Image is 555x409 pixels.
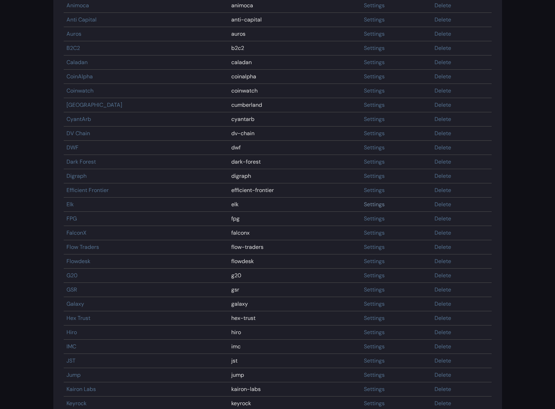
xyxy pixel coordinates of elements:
[229,283,361,297] td: gsr
[435,400,451,407] a: Delete
[66,16,97,23] a: Anti Capital
[364,172,385,180] a: Settings
[435,201,451,208] a: Delete
[66,215,77,222] a: FPG
[364,2,385,9] a: Settings
[66,272,78,279] a: G20
[229,254,361,269] td: flowdesk
[435,2,451,9] a: Delete
[66,357,75,364] a: JST
[66,329,77,336] a: Hiro
[66,258,90,265] a: Flowdesk
[364,385,385,393] a: Settings
[66,385,96,393] a: Kairon Labs
[435,314,451,322] a: Delete
[229,98,361,112] td: cumberland
[364,59,385,66] a: Settings
[435,158,451,165] a: Delete
[229,41,361,55] td: b2c2
[435,215,451,222] a: Delete
[435,229,451,236] a: Delete
[229,155,361,169] td: dark-forest
[364,158,385,165] a: Settings
[66,30,81,37] a: Auros
[229,354,361,368] td: jst
[364,314,385,322] a: Settings
[66,87,93,94] a: Coinwatch
[229,311,361,325] td: hex-trust
[66,400,87,407] a: Keyrock
[66,201,74,208] a: Elk
[66,343,76,350] a: IMC
[66,130,90,137] a: DV Chain
[364,286,385,293] a: Settings
[435,101,451,108] a: Delete
[364,101,385,108] a: Settings
[229,226,361,240] td: falconx
[66,73,93,80] a: CoinAlpha
[435,286,451,293] a: Delete
[435,44,451,52] a: Delete
[364,44,385,52] a: Settings
[66,115,91,123] a: CyantArb
[229,84,361,98] td: coinwatch
[229,27,361,41] td: auros
[364,258,385,265] a: Settings
[364,371,385,378] a: Settings
[364,343,385,350] a: Settings
[364,30,385,37] a: Settings
[435,115,451,123] a: Delete
[364,115,385,123] a: Settings
[66,158,96,165] a: Dark Forest
[364,300,385,307] a: Settings
[364,186,385,194] a: Settings
[66,44,80,52] a: B2C2
[66,2,89,9] a: Animoca
[435,329,451,336] a: Delete
[229,55,361,70] td: caladan
[229,141,361,155] td: dwf
[229,127,361,141] td: dv-chain
[364,144,385,151] a: Settings
[435,343,451,350] a: Delete
[66,243,99,251] a: Flow Traders
[435,357,451,364] a: Delete
[435,243,451,251] a: Delete
[229,269,361,283] td: g20
[364,329,385,336] a: Settings
[435,59,451,66] a: Delete
[229,382,361,397] td: kairon-labs
[435,144,451,151] a: Delete
[229,112,361,127] td: cyantarb
[66,300,84,307] a: Galaxy
[364,130,385,137] a: Settings
[364,272,385,279] a: Settings
[364,215,385,222] a: Settings
[364,201,385,208] a: Settings
[229,198,361,212] td: elk
[66,229,87,236] a: FalconX
[435,30,451,37] a: Delete
[229,325,361,340] td: hiro
[229,340,361,354] td: imc
[435,130,451,137] a: Delete
[364,87,385,94] a: Settings
[435,87,451,94] a: Delete
[66,186,109,194] a: Efficient Frontier
[435,371,451,378] a: Delete
[66,314,90,322] a: Hex Trust
[364,229,385,236] a: Settings
[66,286,77,293] a: GSR
[229,240,361,254] td: flow-traders
[435,186,451,194] a: Delete
[229,212,361,226] td: fpg
[435,385,451,393] a: Delete
[229,70,361,84] td: coinalpha
[229,297,361,311] td: galaxy
[435,300,451,307] a: Delete
[66,144,79,151] a: DWF
[66,172,87,180] a: Digraph
[435,172,451,180] a: Delete
[229,169,361,183] td: digraph
[435,73,451,80] a: Delete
